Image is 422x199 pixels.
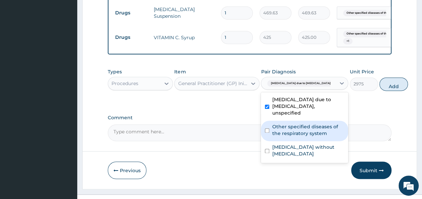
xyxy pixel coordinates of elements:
[343,38,353,45] span: + 1
[112,31,150,44] td: Drugs
[150,3,218,23] td: [MEDICAL_DATA] Suspension
[272,123,344,137] label: Other specified diseases of the respiratory system
[272,96,344,116] label: [MEDICAL_DATA] due to [MEDICAL_DATA], unspecified
[12,34,27,50] img: d_794563401_company_1708531726252_794563401
[350,68,374,75] label: Unit Price
[150,31,218,44] td: VITAMIN C. Syrup
[39,58,93,126] span: We're online!
[379,77,408,91] button: Add
[111,80,138,87] div: Procedures
[108,69,122,75] label: Types
[272,144,344,157] label: [MEDICAL_DATA] without [MEDICAL_DATA]
[174,68,186,75] label: Item
[178,80,248,87] div: General Practitioner (GP) Initial Consultation fee
[108,161,146,179] button: Previous
[108,115,392,121] label: Comment
[112,7,150,19] td: Drugs
[343,10,392,16] span: Other specified diseases of th...
[343,30,392,37] span: Other specified diseases of th...
[3,130,128,153] textarea: Type your message and hit 'Enter'
[261,68,295,75] label: Pair Diagnosis
[35,38,113,46] div: Chat with us now
[351,161,391,179] button: Submit
[110,3,126,19] div: Minimize live chat window
[267,80,341,87] span: [MEDICAL_DATA] due to [MEDICAL_DATA] falc...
